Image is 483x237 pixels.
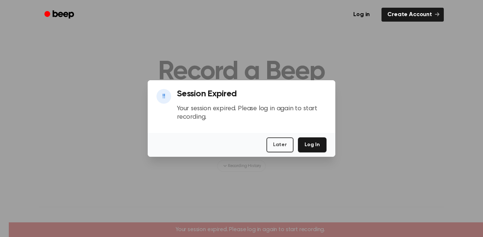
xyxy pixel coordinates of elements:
a: Create Account [381,8,444,22]
button: Log In [298,137,327,152]
h3: Session Expired [177,89,327,99]
div: ‼ [156,89,171,104]
p: Your session expired. Please log in again to start recording. [177,105,327,121]
a: Log in [346,6,377,23]
a: Beep [39,8,81,22]
button: Later [266,137,294,152]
